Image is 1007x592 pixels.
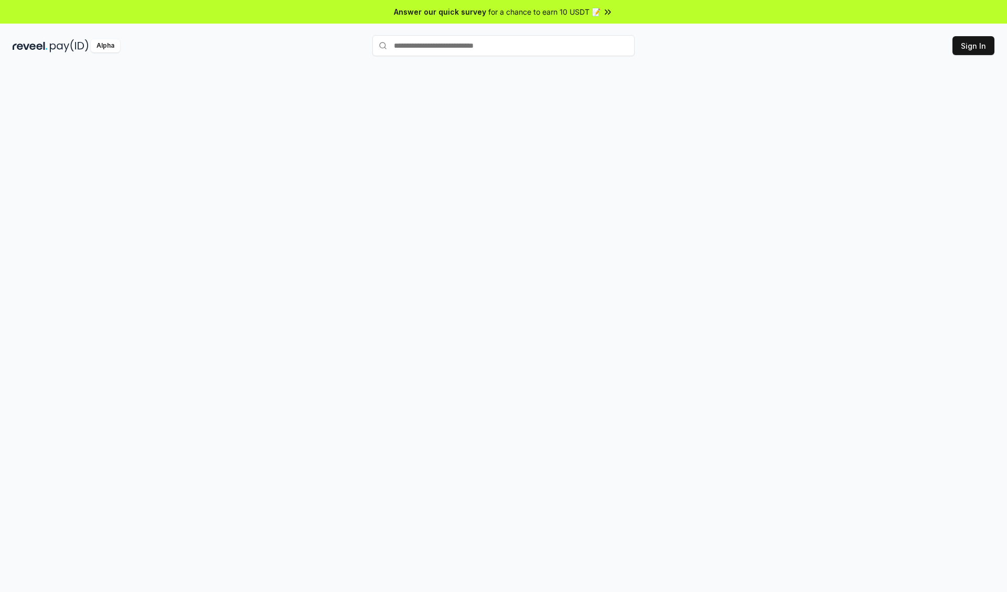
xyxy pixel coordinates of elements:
img: reveel_dark [13,39,48,52]
button: Sign In [952,36,994,55]
img: pay_id [50,39,89,52]
span: Answer our quick survey [394,6,486,17]
span: for a chance to earn 10 USDT 📝 [488,6,601,17]
div: Alpha [91,39,120,52]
